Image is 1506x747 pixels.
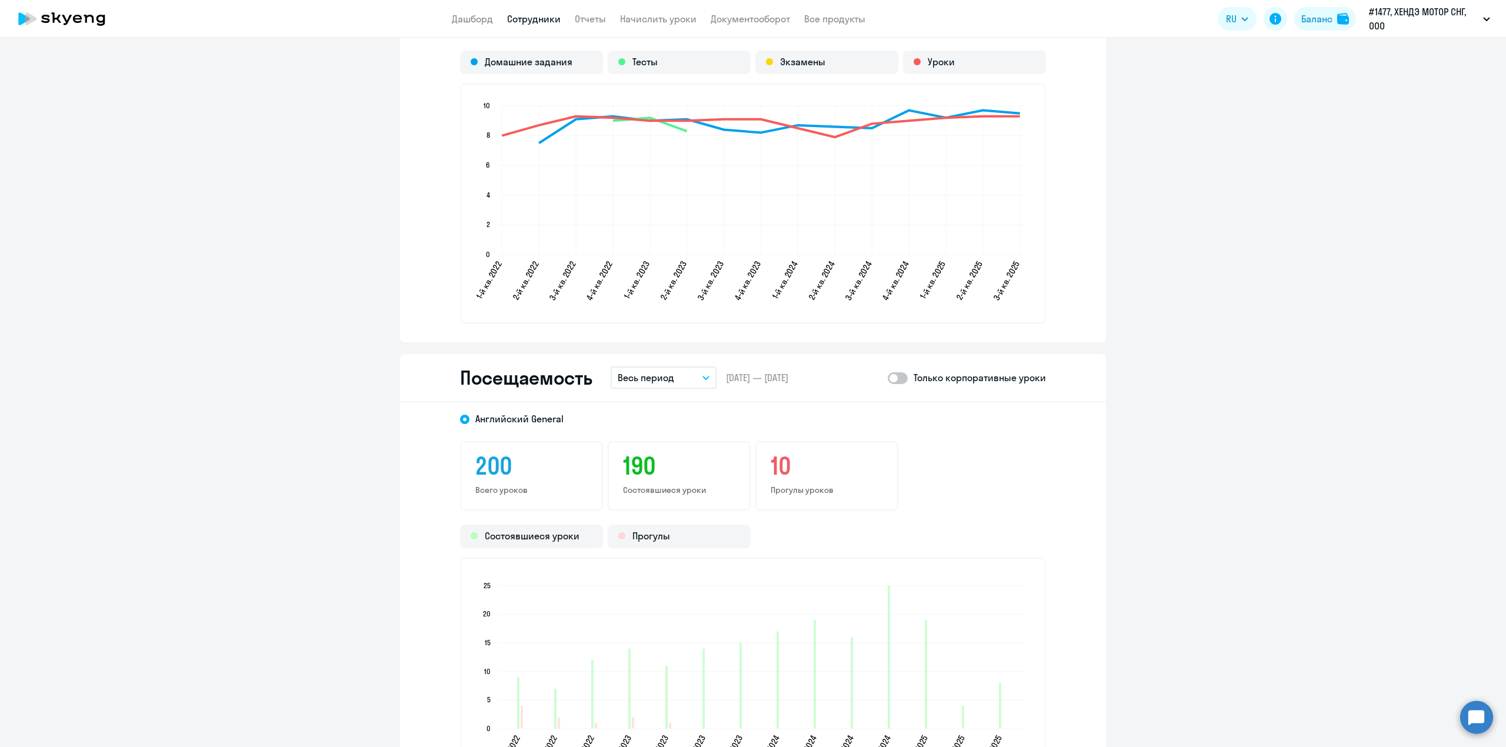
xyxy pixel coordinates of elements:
[460,366,592,389] h2: Посещаемость
[611,366,717,389] button: Весь период
[507,13,561,25] a: Сотрудники
[903,51,1046,74] div: Уроки
[732,259,763,302] text: 4-й кв. 2023
[814,620,816,728] path: 2024-06-17T21:00:00.000Z Состоявшиеся уроки 19
[623,485,735,495] p: Состоявшиеся уроки
[1294,7,1356,31] button: Балансbalance
[1301,12,1332,26] div: Баланс
[511,259,541,302] text: 2-й кв. 2022
[925,620,927,728] path: 2025-03-25T21:00:00.000Z Состоявшиеся уроки 19
[547,259,578,302] text: 3-й кв. 2022
[474,259,504,301] text: 1-й кв. 2022
[486,250,490,259] text: 0
[487,131,490,139] text: 8
[558,718,560,729] path: 2022-08-27T21:00:00.000Z Прогулы 2
[484,667,491,676] text: 10
[623,452,735,480] h3: 190
[771,452,883,480] h3: 10
[460,51,603,74] div: Домашние задания
[807,259,837,302] text: 2-й кв. 2024
[1363,5,1496,33] button: #1477, ХЕНДЭ МОТОР СНГ, ООО
[914,371,1046,385] p: Только корпоративные уроки
[618,371,674,385] p: Весь период
[711,13,790,25] a: Документооборот
[1218,7,1257,31] button: RU
[880,259,911,302] text: 4-й кв. 2024
[487,191,490,199] text: 4
[475,452,588,480] h3: 200
[695,259,726,302] text: 3-й кв. 2023
[755,51,898,74] div: Экзамены
[484,581,491,590] text: 25
[726,371,788,384] span: [DATE] — [DATE]
[475,412,564,425] span: Английский General
[554,689,557,729] path: 2022-08-27T21:00:00.000Z Состоявшиеся уроки 7
[517,677,519,728] path: 2022-05-25T21:00:00.000Z Состоявшиеся уроки 9
[622,259,652,301] text: 1-й кв. 2023
[1226,12,1237,26] span: RU
[804,13,865,25] a: Все продукты
[739,643,742,728] path: 2023-12-26T21:00:00.000Z Состоявшиеся уроки 15
[962,706,964,728] path: 2025-04-16T21:00:00.000Z Состоявшиеся уроки 4
[665,666,668,729] path: 2023-04-05T21:00:00.000Z Состоявшиеся уроки 11
[999,683,1001,728] path: 2025-08-04T21:00:00.000Z Состоявшиеся уроки 8
[702,649,705,729] path: 2023-09-24T21:00:00.000Z Состоявшиеся уроки 14
[460,525,603,548] div: Состоявшиеся уроки
[888,586,890,729] path: 2024-12-25T21:00:00.000Z Состоявшиеся уроки 25
[595,723,597,728] path: 2022-12-21T21:00:00.000Z Прогулы 1
[1369,5,1478,33] p: #1477, ХЕНДЭ МОТОР СНГ, ООО
[658,259,689,302] text: 2-й кв. 2023
[485,638,491,647] text: 15
[620,13,697,25] a: Начислить уроки
[483,609,491,618] text: 20
[484,101,490,110] text: 10
[954,259,985,302] text: 2-й кв. 2025
[918,259,948,301] text: 1-й кв. 2025
[1337,13,1349,25] img: balance
[770,259,800,301] text: 1-й кв. 2024
[628,649,631,729] path: 2023-02-13T21:00:00.000Z Состоявшиеся уроки 14
[487,220,490,229] text: 2
[843,259,874,302] text: 3-й кв. 2024
[487,724,491,733] text: 0
[486,161,490,169] text: 6
[851,637,853,728] path: 2024-09-24T21:00:00.000Z Состоявшиеся уроки 16
[591,660,594,728] path: 2022-12-21T21:00:00.000Z Состоявшиеся уроки 12
[452,13,493,25] a: Дашборд
[487,695,491,704] text: 5
[991,259,1022,302] text: 3-й кв. 2025
[632,718,634,729] path: 2023-02-13T21:00:00.000Z Прогулы 2
[669,723,671,728] path: 2023-04-05T21:00:00.000Z Прогулы 1
[575,13,606,25] a: Отчеты
[608,51,751,74] div: Тесты
[777,632,779,729] path: 2024-03-27T21:00:00.000Z Состоявшиеся уроки 17
[475,485,588,495] p: Всего уроков
[771,485,883,495] p: Прогулы уроков
[608,525,751,548] div: Прогулы
[584,259,615,302] text: 4-й кв. 2022
[521,706,523,728] path: 2022-05-25T21:00:00.000Z Прогулы 4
